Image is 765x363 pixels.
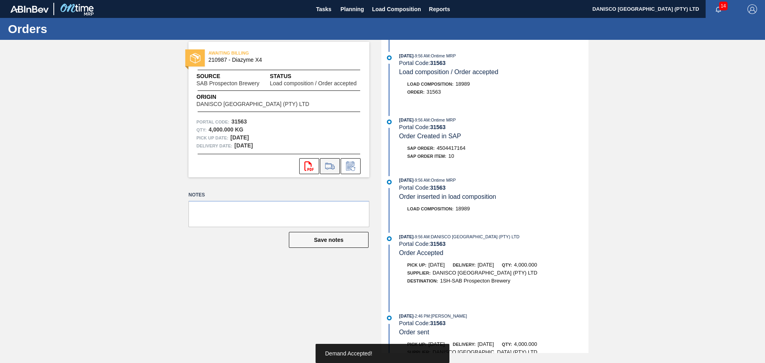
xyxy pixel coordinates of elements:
span: [DATE] [478,341,494,347]
span: Load Composition : [407,82,453,86]
span: Load Composition : [407,206,453,211]
span: Qty : [196,126,206,134]
span: : DANISCO [GEOGRAPHIC_DATA] (PTY) LTD [430,234,520,239]
span: [DATE] [428,262,445,268]
span: [DATE] [399,118,414,122]
strong: 4,000.000 KG [208,126,243,133]
span: Qty: [502,263,512,267]
img: atual [387,236,392,241]
span: - 2:46 PM [414,314,430,318]
span: 1SH-SAB Prospecton Brewery [440,278,510,284]
strong: 31563 [430,60,445,66]
div: Go to Load Composition [320,158,340,174]
div: Portal Code: [399,184,588,191]
span: [DATE] [478,262,494,268]
span: Order : [407,90,424,94]
span: [DATE] [399,53,414,58]
div: Portal Code: [399,241,588,247]
span: - 9:56 AM [414,235,430,239]
strong: 31563 [430,184,445,191]
span: Supplier: [407,271,431,275]
img: Logout [747,4,757,14]
span: Order Created in SAP [399,133,461,139]
span: [DATE] [428,341,445,347]
h1: Orders [8,24,149,33]
span: SAP Order: [407,146,435,151]
span: DANISCO [GEOGRAPHIC_DATA] (PTY) LTD [196,101,309,107]
div: Open PDF file [299,158,319,174]
span: [DATE] [399,234,414,239]
span: Load Composition [372,4,421,14]
span: [DATE] [399,178,414,182]
span: 18989 [455,81,470,87]
span: - 9:56 AM [414,178,430,182]
span: Source [196,72,270,80]
span: : Ontime MRP [430,178,456,182]
strong: [DATE] [230,134,249,141]
span: Pick up Date: [196,134,228,142]
img: atual [387,180,392,184]
span: 4,000.000 [514,262,537,268]
div: Portal Code: [399,60,588,66]
span: Portal Code: [196,118,229,126]
span: : [PERSON_NAME] [430,314,467,318]
span: Order inserted in load composition [399,193,496,200]
span: [DATE] [399,314,414,318]
span: Pick up: [407,263,426,267]
img: atual [387,120,392,124]
span: Delivery: [453,342,475,347]
span: - 9:56 AM [414,118,430,122]
img: TNhmsLtSVTkK8tSr43FrP2fwEKptu5GPRR3wAAAABJRU5ErkJggg== [10,6,49,13]
div: Portal Code: [399,320,588,326]
span: Status [270,72,361,80]
strong: 31563 [430,320,445,326]
span: - 9:56 AM [414,54,430,58]
span: Destination: [407,279,438,283]
button: Notifications [706,4,731,15]
span: SAP Order Item: [407,154,446,159]
span: DANISCO [GEOGRAPHIC_DATA] (PTY) LTD [433,349,537,355]
span: Reports [429,4,450,14]
img: atual [387,316,392,320]
span: Origin [196,93,329,101]
span: Load composition / Order accepted [270,80,357,86]
span: 4504417164 [437,145,465,151]
strong: 31563 [231,118,247,125]
span: Order Accepted [399,249,443,256]
span: AWAITING BILLING [208,49,320,57]
span: DANISCO [GEOGRAPHIC_DATA] (PTY) LTD [433,270,537,276]
span: Order sent [399,329,430,336]
span: Tasks [315,4,333,14]
span: Pick up: [407,342,426,347]
strong: [DATE] [234,142,253,149]
strong: 31563 [430,124,445,130]
span: : Ontime MRP [430,118,456,122]
img: status [190,53,200,63]
span: : Ontime MRP [430,53,456,58]
span: Demand Accepted! [325,350,372,357]
span: Delivery: [453,263,475,267]
span: 14 [719,2,728,10]
span: Delivery Date: [196,142,232,150]
label: Notes [188,189,369,201]
div: Inform order change [341,158,361,174]
div: Portal Code: [399,124,588,130]
span: Qty: [502,342,512,347]
span: Load composition / Order accepted [399,69,498,75]
span: Planning [341,4,364,14]
span: 31563 [426,89,441,95]
span: 18989 [455,206,470,212]
span: 10 [448,153,454,159]
img: atual [387,55,392,60]
strong: 31563 [430,241,445,247]
span: 4,000.000 [514,341,537,347]
span: 210987 - Diazyme X4 [208,57,353,63]
span: SAB Prospecton Brewery [196,80,259,86]
button: Save notes [289,232,369,248]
